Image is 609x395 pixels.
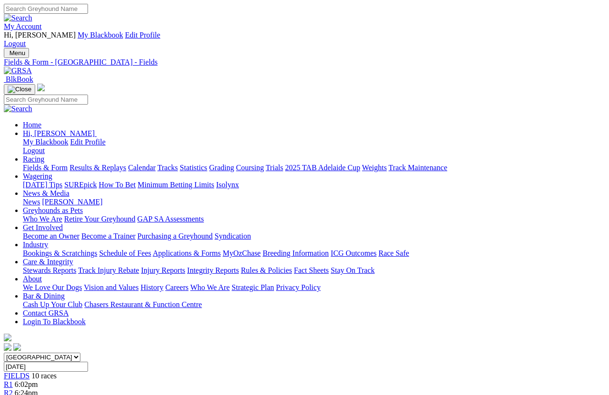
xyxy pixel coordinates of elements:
a: Retire Your Greyhound [64,215,136,223]
button: Toggle navigation [4,48,29,58]
a: My Blackbook [78,31,123,39]
a: Calendar [128,164,156,172]
a: About [23,275,42,283]
a: Industry [23,241,48,249]
a: News [23,198,40,206]
a: Chasers Restaurant & Function Centre [84,300,202,308]
a: Applications & Forms [153,249,221,257]
span: Hi, [PERSON_NAME] [23,129,95,137]
img: twitter.svg [13,343,21,351]
a: 2025 TAB Adelaide Cup [285,164,360,172]
a: Careers [165,283,188,291]
a: Get Involved [23,223,63,231]
a: Cash Up Your Club [23,300,82,308]
a: Minimum Betting Limits [138,181,214,189]
a: Wagering [23,172,52,180]
div: Industry [23,249,605,258]
a: ICG Outcomes [331,249,376,257]
div: Greyhounds as Pets [23,215,605,223]
div: Bar & Dining [23,300,605,309]
a: Edit Profile [125,31,160,39]
img: Search [4,105,32,113]
div: About [23,283,605,292]
div: Wagering [23,181,605,189]
a: Coursing [236,164,264,172]
a: Isolynx [216,181,239,189]
a: Care & Integrity [23,258,73,266]
a: Trials [265,164,283,172]
div: Care & Integrity [23,266,605,275]
div: Get Involved [23,232,605,241]
a: Become a Trainer [81,232,136,240]
a: Injury Reports [141,266,185,274]
a: Stay On Track [331,266,374,274]
a: Weights [362,164,387,172]
a: GAP SA Assessments [138,215,204,223]
a: Logout [23,146,45,154]
a: Purchasing a Greyhound [138,232,213,240]
a: Fields & Form [23,164,68,172]
a: Become an Owner [23,232,79,240]
a: Race Safe [378,249,409,257]
a: Results & Replays [69,164,126,172]
a: FIELDS [4,372,29,380]
a: Hi, [PERSON_NAME] [23,129,97,137]
a: Greyhounds as Pets [23,206,83,214]
img: GRSA [4,67,32,75]
a: Bookings & Scratchings [23,249,97,257]
a: Breeding Information [263,249,329,257]
span: Hi, [PERSON_NAME] [4,31,76,39]
img: Close [8,86,31,93]
a: R1 [4,380,13,388]
a: Edit Profile [70,138,106,146]
a: Rules & Policies [241,266,292,274]
a: Track Injury Rebate [78,266,139,274]
a: Who We Are [23,215,62,223]
a: My Account [4,22,42,30]
a: My Blackbook [23,138,69,146]
a: Racing [23,155,44,163]
a: Integrity Reports [187,266,239,274]
span: 10 races [31,372,57,380]
a: Who We Are [190,283,230,291]
img: Search [4,14,32,22]
div: Fields & Form - [GEOGRAPHIC_DATA] - Fields [4,58,605,67]
span: BlkBook [6,75,33,83]
input: Search [4,95,88,105]
div: Racing [23,164,605,172]
a: How To Bet [99,181,136,189]
a: We Love Our Dogs [23,283,82,291]
span: 6:02pm [15,380,38,388]
div: My Account [4,31,605,48]
img: facebook.svg [4,343,11,351]
a: News & Media [23,189,69,197]
button: Toggle navigation [4,84,35,95]
a: Bar & Dining [23,292,65,300]
a: Login To Blackbook [23,318,86,326]
a: BlkBook [4,75,33,83]
a: History [140,283,163,291]
a: Schedule of Fees [99,249,151,257]
a: [PERSON_NAME] [42,198,102,206]
a: Track Maintenance [389,164,447,172]
div: News & Media [23,198,605,206]
a: Fact Sheets [294,266,329,274]
span: Menu [10,49,25,57]
a: Statistics [180,164,207,172]
input: Search [4,4,88,14]
img: logo-grsa-white.png [37,84,45,91]
a: Strategic Plan [232,283,274,291]
div: Hi, [PERSON_NAME] [23,138,605,155]
a: SUREpick [64,181,97,189]
a: Syndication [215,232,251,240]
a: Grading [209,164,234,172]
input: Select date [4,362,88,372]
a: Home [23,121,41,129]
a: Tracks [157,164,178,172]
a: Vision and Values [84,283,138,291]
img: logo-grsa-white.png [4,334,11,341]
a: Contact GRSA [23,309,69,317]
a: Privacy Policy [276,283,321,291]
